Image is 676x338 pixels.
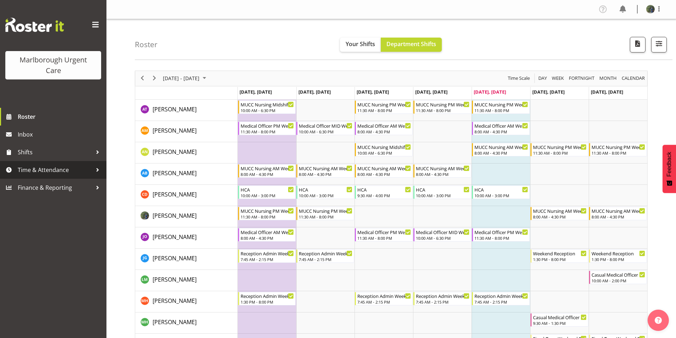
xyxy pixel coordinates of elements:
a: [PERSON_NAME] [153,254,197,262]
div: Alexandra Madigan"s event - Medical Officer AM Weekday Begin From Friday, September 26, 2025 at 8... [472,122,530,135]
button: Filter Shifts [651,37,667,52]
div: Reception Admin Weekday AM [299,250,352,257]
button: September 2025 [162,74,209,83]
span: [DATE], [DATE] [415,89,447,95]
td: Andrew Brooks resource [135,164,238,185]
div: Marlborough Urgent Care [12,55,94,76]
span: [PERSON_NAME] [153,190,197,198]
div: 8:00 AM - 4:30 PM [299,171,352,177]
button: Fortnight [568,74,596,83]
div: 10:00 AM - 3:00 PM [416,193,469,198]
td: Josephine Godinez resource [135,249,238,270]
td: Alysia Newman-Woods resource [135,142,238,164]
div: 8:00 AM - 4:30 PM [241,171,294,177]
td: Gloria Varghese resource [135,206,238,227]
span: Fortnight [568,74,595,83]
div: MUCC Nursing PM Weekday [241,207,294,214]
div: MUCC Nursing PM Weekends [533,143,587,150]
span: [DATE], [DATE] [532,89,565,95]
span: Your Shifts [346,40,375,48]
a: [PERSON_NAME] [153,105,197,113]
div: MUCC Nursing AM Weekday [474,143,528,150]
span: Feedback [666,152,672,177]
span: [PERSON_NAME] [153,148,197,156]
a: [PERSON_NAME] [153,169,197,177]
div: September 22 - 28, 2025 [160,71,210,86]
span: [DATE], [DATE] [357,89,389,95]
div: 7:45 AM - 2:15 PM [357,299,411,305]
div: 7:45 AM - 2:15 PM [241,256,294,262]
a: [PERSON_NAME] [153,297,197,305]
div: MUCC Nursing AM Weekday [241,165,294,172]
div: next period [148,71,160,86]
div: MUCC Nursing AM Weekday [299,165,352,172]
div: 8:00 AM - 4:30 PM [474,129,528,134]
div: 11:30 AM - 8:00 PM [299,214,352,220]
div: Cordelia Davies"s event - HCA Begin From Monday, September 22, 2025 at 10:00:00 AM GMT+12:00 Ends... [238,185,296,199]
a: [PERSON_NAME] [153,211,197,220]
div: 10:00 AM - 6:30 PM [241,107,294,113]
div: HCA [416,186,469,193]
div: 10:00 AM - 6:30 PM [299,129,352,134]
span: Day [538,74,548,83]
div: Alysia Newman-Woods"s event - MUCC Nursing AM Weekday Begin From Friday, September 26, 2025 at 8:... [472,143,530,156]
div: 8:00 AM - 4:30 PM [416,171,469,177]
span: Finance & Reporting [18,182,92,193]
div: Agnes Tyson"s event - MUCC Nursing PM Weekday Begin From Thursday, September 25, 2025 at 11:30:00... [413,100,471,114]
div: HCA [357,186,411,193]
div: Alysia Newman-Woods"s event - MUCC Nursing PM Weekends Begin From Sunday, September 28, 2025 at 1... [589,143,647,156]
div: HCA [474,186,528,193]
span: Department Shifts [386,40,436,48]
div: Gloria Varghese"s event - MUCC Nursing PM Weekday Begin From Tuesday, September 23, 2025 at 11:30... [296,207,354,220]
div: Andrew Brooks"s event - MUCC Nursing AM Weekday Begin From Thursday, September 25, 2025 at 8:00:0... [413,164,471,178]
div: Medical Officer PM Weekday [474,228,528,236]
button: Timeline Day [537,74,548,83]
span: [PERSON_NAME] [153,127,197,134]
div: 9:30 AM - 1:30 PM [533,320,587,326]
div: 1:30 PM - 8:00 PM [592,256,645,262]
span: [PERSON_NAME] [153,233,197,241]
td: Alexandra Madigan resource [135,121,238,142]
td: Marisa Hoogenboom resource [135,312,238,334]
div: Agnes Tyson"s event - MUCC Nursing Midshift Begin From Monday, September 22, 2025 at 10:00:00 AM ... [238,100,296,114]
div: 7:45 AM - 2:15 PM [299,256,352,262]
div: Medical Officer AM Weekday [241,228,294,236]
div: Medical Officer MID Weekday [299,122,352,129]
div: Andrew Brooks"s event - MUCC Nursing AM Weekday Begin From Tuesday, September 23, 2025 at 8:00:00... [296,164,354,178]
div: Marisa Hoogenboom"s event - Casual Medical Officer Weekend Begin From Saturday, September 27, 202... [531,313,588,327]
div: 9:30 AM - 4:00 PM [357,193,411,198]
div: Agnes Tyson"s event - MUCC Nursing PM Weekday Begin From Wednesday, September 24, 2025 at 11:30:0... [355,100,413,114]
div: 11:30 AM - 8:00 PM [241,214,294,220]
div: Reception Admin Weekday AM [416,292,469,299]
button: Month [621,74,646,83]
div: Jenny O'Donnell"s event - Medical Officer MID Weekday Begin From Thursday, September 25, 2025 at ... [413,228,471,242]
div: MUCC Nursing PM Weekends [592,143,645,150]
div: MUCC Nursing AM Weekday [357,165,411,172]
div: Medical Officer AM Weekday [357,122,411,129]
span: [DATE], [DATE] [298,89,331,95]
div: Cordelia Davies"s event - HCA Begin From Wednesday, September 24, 2025 at 9:30:00 AM GMT+12:00 En... [355,185,413,199]
div: Jenny O'Donnell"s event - Medical Officer AM Weekday Begin From Monday, September 22, 2025 at 8:0... [238,228,296,242]
img: help-xxl-2.png [655,317,662,324]
div: MUCC Nursing AM Weekends [592,207,645,214]
span: calendar [621,74,645,83]
div: 10:00 AM - 3:00 PM [241,193,294,198]
div: Reception Admin Weekday AM [357,292,411,299]
div: MUCC Nursing PM Weekday [299,207,352,214]
div: 11:30 AM - 8:00 PM [357,235,411,241]
button: Timeline Week [551,74,565,83]
span: Week [551,74,565,83]
div: 11:30 AM - 8:00 PM [357,107,411,113]
span: [PERSON_NAME] [153,254,197,262]
button: Your Shifts [340,38,381,52]
div: Josephine Godinez"s event - Weekend Reception Begin From Sunday, September 28, 2025 at 1:30:00 PM... [589,249,647,263]
div: Jenny O'Donnell"s event - Medical Officer PM Weekday Begin From Friday, September 26, 2025 at 11:... [472,228,530,242]
span: Time Scale [507,74,531,83]
div: Alexandra Madigan"s event - Medical Officer AM Weekday Begin From Wednesday, September 24, 2025 a... [355,122,413,135]
div: 1:30 PM - 8:00 PM [533,256,587,262]
div: Weekend Reception [592,250,645,257]
div: Gloria Varghese"s event - MUCC Nursing PM Weekday Begin From Monday, September 22, 2025 at 11:30:... [238,207,296,220]
span: [DATE] - [DATE] [162,74,200,83]
div: Medical Officer MID Weekday [416,228,469,236]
